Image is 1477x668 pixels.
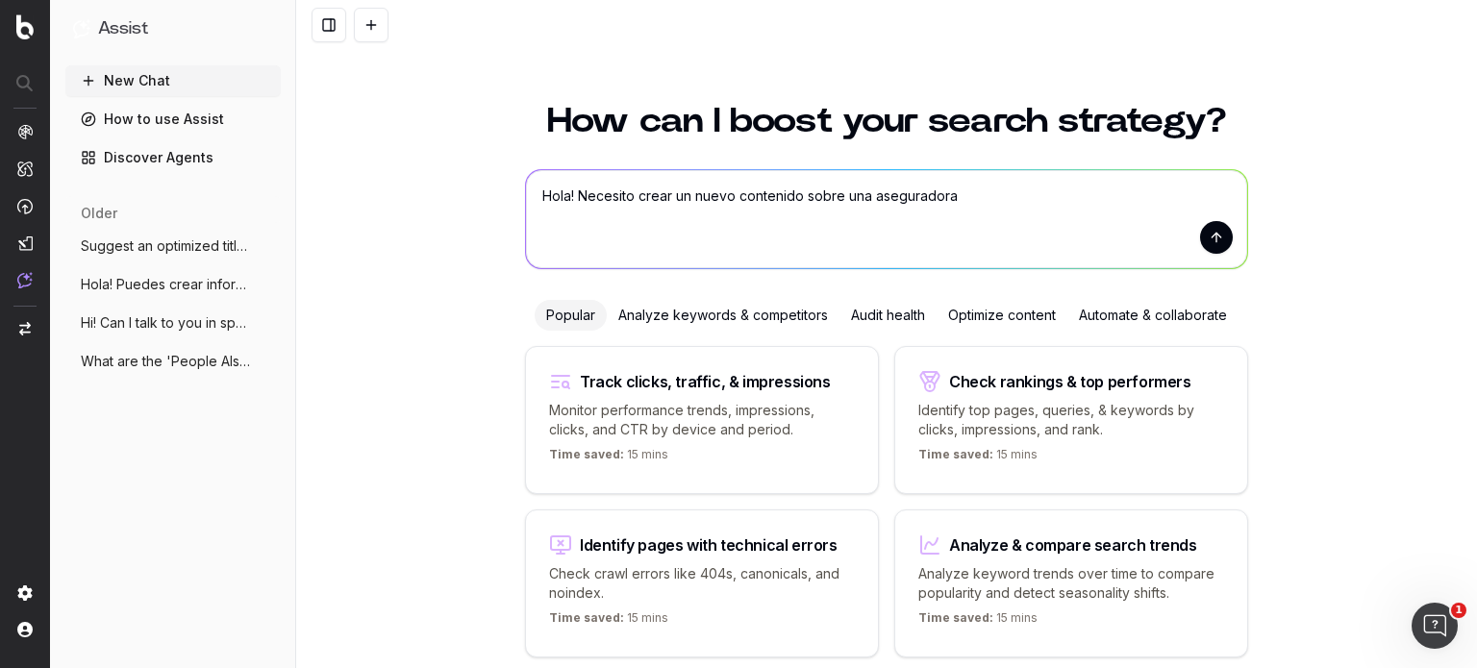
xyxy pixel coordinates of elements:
[549,610,668,633] p: 15 mins
[17,272,33,288] img: Assist
[580,374,831,389] div: Track clicks, traffic, & impressions
[73,19,90,37] img: Assist
[549,401,855,439] p: Monitor performance trends, impressions, clicks, and CTR by device and period.
[549,610,624,625] span: Time saved:
[81,236,250,256] span: Suggest an optimized title and descripti
[65,269,281,300] button: Hola! Puedes crear informes personalizad
[949,374,1191,389] div: Check rankings & top performers
[65,231,281,261] button: Suggest an optimized title and descripti
[65,346,281,377] button: What are the 'People Also Ask' questions
[839,300,937,331] div: Audit health
[65,104,281,135] a: How to use Assist
[949,537,1197,553] div: Analyze & compare search trends
[526,170,1247,268] textarea: Hola! Necesito crear un nuevo contenido sobre una aseguradora
[81,204,117,223] span: older
[65,308,281,338] button: Hi! Can I talk to you in spanish?
[17,585,33,601] img: Setting
[607,300,839,331] div: Analyze keywords & competitors
[535,300,607,331] div: Popular
[17,198,33,214] img: Activation
[17,622,33,637] img: My account
[17,235,33,251] img: Studio
[580,537,838,553] div: Identify pages with technical errors
[19,322,31,335] img: Switch project
[65,65,281,96] button: New Chat
[549,564,855,603] p: Check crawl errors like 404s, canonicals, and noindex.
[918,564,1224,603] p: Analyze keyword trends over time to compare popularity and detect seasonality shifts.
[549,447,668,470] p: 15 mins
[65,142,281,173] a: Discover Agents
[73,15,273,42] button: Assist
[918,610,1038,633] p: 15 mins
[81,352,250,371] span: What are the 'People Also Ask' questions
[918,447,1038,470] p: 15 mins
[918,610,993,625] span: Time saved:
[1451,603,1466,618] span: 1
[918,447,993,461] span: Time saved:
[81,275,250,294] span: Hola! Puedes crear informes personalizad
[1412,603,1458,649] iframe: Intercom live chat
[918,401,1224,439] p: Identify top pages, queries, & keywords by clicks, impressions, and rank.
[549,447,624,461] span: Time saved:
[1067,300,1239,331] div: Automate & collaborate
[17,124,33,139] img: Analytics
[98,15,148,42] h1: Assist
[937,300,1067,331] div: Optimize content
[81,313,250,333] span: Hi! Can I talk to you in spanish?
[16,14,34,39] img: Botify logo
[525,104,1248,138] h1: How can I boost your search strategy?
[17,161,33,177] img: Intelligence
